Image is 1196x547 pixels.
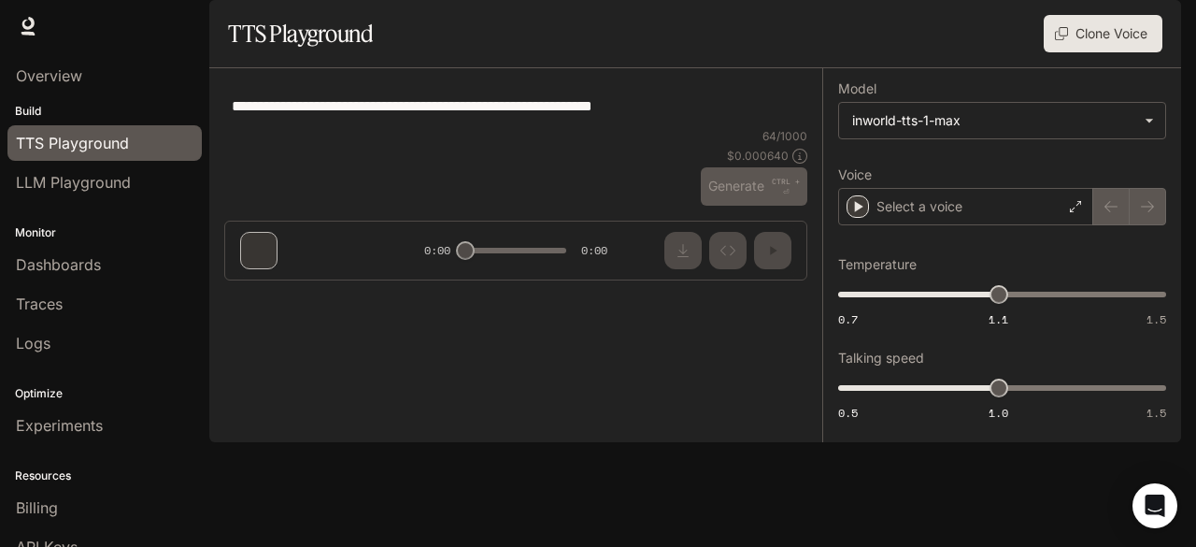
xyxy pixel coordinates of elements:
[838,82,876,95] p: Model
[838,405,858,421] span: 0.5
[1044,15,1162,52] button: Clone Voice
[838,258,917,271] p: Temperature
[852,111,1135,130] div: inworld-tts-1-max
[989,405,1008,421] span: 1.0
[839,103,1165,138] div: inworld-tts-1-max
[838,352,924,365] p: Talking speed
[762,128,807,144] p: 64 / 1000
[876,197,962,216] p: Select a voice
[1146,311,1166,327] span: 1.5
[1132,483,1177,528] div: Open Intercom Messenger
[228,15,373,52] h1: TTS Playground
[838,168,872,181] p: Voice
[727,148,789,164] p: $ 0.000640
[989,311,1008,327] span: 1.1
[838,311,858,327] span: 0.7
[1146,405,1166,421] span: 1.5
